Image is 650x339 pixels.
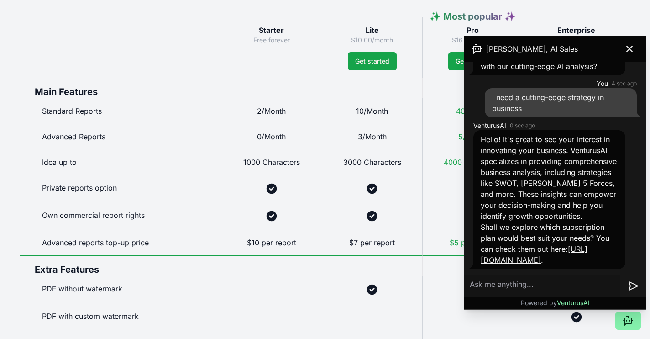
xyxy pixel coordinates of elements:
[20,255,221,276] div: Extra Features
[330,36,415,45] p: $10.00/month
[492,93,604,113] span: I need a cutting-edge strategy in business
[243,158,300,167] span: 1000 Characters
[20,78,221,98] div: Main Features
[257,132,286,141] span: 0/Month
[229,36,314,45] p: Free forever
[430,36,515,45] p: $16.67/month
[358,132,387,141] span: 3/Month
[458,132,487,141] span: 5/Month
[481,134,618,222] p: Hello! It's great to see your interest in innovating your business. VenturusAI specializes in pro...
[229,25,314,36] h3: Starter
[612,80,637,87] time: 4 sec ago
[20,202,221,230] div: Own commercial report rights
[444,158,502,167] span: 4000 Characters
[348,52,397,70] button: Get started
[510,122,535,129] time: 0 sec ago
[349,238,395,247] span: $7 per report
[597,79,608,88] span: You
[20,175,221,202] div: Private reports option
[20,149,221,175] div: Idea up to
[20,98,221,124] div: Standard Reports
[473,121,506,130] span: VenturusAI
[343,158,401,167] span: 3000 Characters
[356,106,388,116] span: 10/Month
[20,303,221,331] div: PDF with custom watermark
[430,11,516,22] span: ✨ Most popular ✨
[20,276,221,303] div: PDF without watermark
[448,52,497,70] button: Get started
[20,230,221,255] div: Advanced reports top-up price
[557,299,590,307] span: VenturusAI
[20,124,221,149] div: Advanced Reports
[456,106,489,116] span: 40/Month
[521,298,590,307] p: Powered by
[430,25,515,36] h3: Pro
[247,238,296,247] span: $10 per report
[481,222,618,265] p: Shall we explore which subscription plan would best suit your needs? You can check them out here: .
[486,43,578,54] span: [PERSON_NAME], AI Sales
[330,25,415,36] h3: Lite
[355,57,389,66] span: Get started
[456,57,490,66] span: Get started
[257,106,286,116] span: 2/Month
[530,25,623,36] h3: Enterprise
[450,238,496,247] span: $5 per report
